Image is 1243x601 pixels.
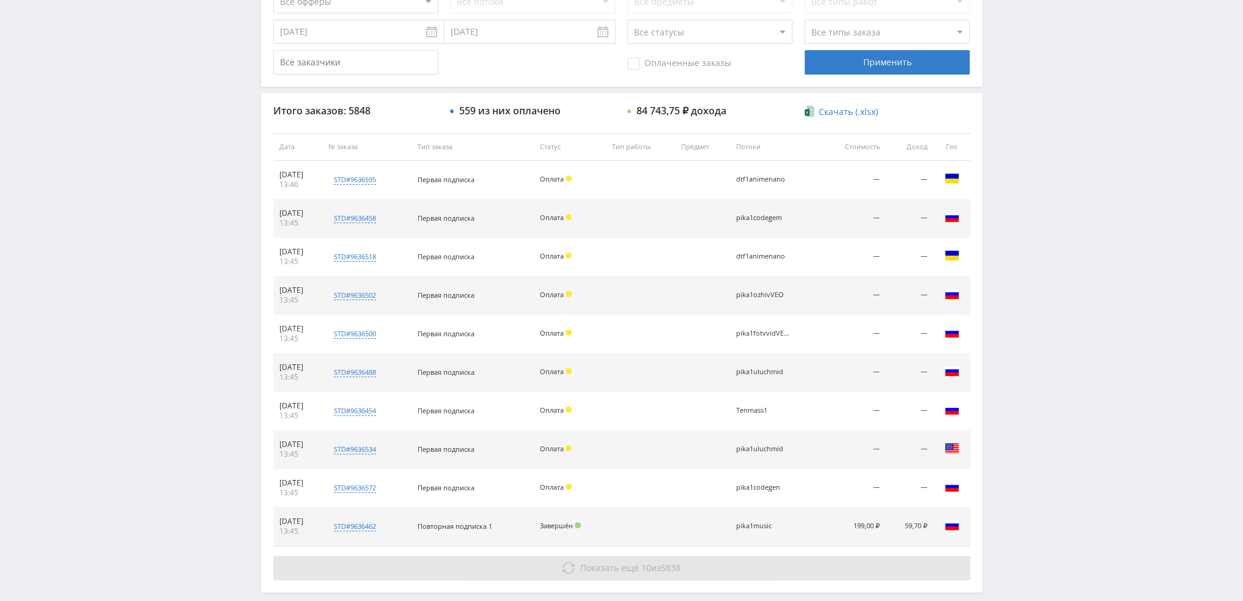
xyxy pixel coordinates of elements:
div: std#9636454 [334,406,376,416]
div: 13:46 [279,180,316,190]
span: Первая подписка [418,290,474,300]
div: pika1ozhivVEO [736,291,791,299]
span: Оплата [540,444,564,453]
div: 13:45 [279,257,316,267]
span: Первая подписка [418,213,474,223]
span: Первая подписка [418,406,474,415]
div: 13:45 [279,218,316,228]
div: pika1uluchmid [736,368,791,376]
span: Повторная подписка 1 [418,522,492,531]
span: Первая подписка [418,175,474,184]
span: Холд [566,407,572,413]
span: Первая подписка [418,483,474,492]
div: dtf1animenano [736,175,791,183]
img: rus.png [945,287,959,301]
div: [DATE] [279,286,316,295]
td: — [886,315,934,353]
div: pika1music [736,522,791,530]
td: — [886,161,934,199]
span: Холд [566,484,572,490]
span: Оплата [540,482,564,492]
span: 10 [641,562,651,573]
span: Оплата [540,213,564,222]
div: std#9636595 [334,175,376,185]
td: — [886,199,934,238]
span: Холд [566,330,572,336]
div: std#9636518 [334,252,376,262]
td: — [886,469,934,507]
td: — [886,430,934,469]
span: Первая подписка [418,367,474,377]
span: Оплата [540,251,564,260]
div: [DATE] [279,363,316,372]
div: std#9636462 [334,522,376,531]
th: Дата [273,133,322,161]
img: ukr.png [945,248,959,263]
span: Холд [566,291,572,297]
td: — [822,315,886,353]
th: Потоки [730,133,822,161]
span: Оплата [540,290,564,299]
div: std#9636572 [334,483,376,493]
div: std#9636458 [334,213,376,223]
td: — [822,161,886,199]
span: Первая подписка [418,252,474,261]
td: — [822,469,886,507]
td: — [822,430,886,469]
div: 13:45 [279,526,316,536]
div: [DATE] [279,324,316,334]
img: rus.png [945,364,959,378]
td: — [886,353,934,392]
th: Гео [934,133,970,161]
img: rus.png [945,325,959,340]
img: rus.png [945,479,959,494]
th: Статус [534,133,607,161]
img: xlsx [805,105,815,117]
td: 59,70 ₽ [886,507,934,546]
span: Оплата [540,328,564,337]
div: 13:45 [279,372,316,382]
div: std#9636488 [334,367,376,377]
div: [DATE] [279,440,316,449]
div: [DATE] [279,517,316,526]
div: pika1fotvvidVEO3 [736,330,791,337]
span: Показать ещё [580,562,639,573]
th: Предмет [675,133,730,161]
span: Оплата [540,367,564,376]
div: [DATE] [279,247,316,257]
img: usa.png [945,441,959,455]
div: [DATE] [279,208,316,218]
span: Завершён [540,521,573,530]
div: 13:45 [279,295,316,305]
div: 13:45 [279,488,316,498]
div: std#9636534 [334,444,376,454]
div: 13:45 [279,334,316,344]
th: Тип заказа [411,133,534,161]
td: — [822,238,886,276]
img: ukr.png [945,171,959,186]
div: 13:45 [279,449,316,459]
a: Скачать (.xlsx) [805,106,878,118]
div: 13:45 [279,411,316,421]
span: Холд [566,214,572,220]
div: Итого заказов: 5848 [273,105,438,116]
div: [DATE] [279,478,316,488]
span: Холд [566,445,572,451]
div: pika1codegen [736,484,791,492]
span: Первая подписка [418,444,474,454]
span: Подтвержден [575,522,581,528]
td: — [886,238,934,276]
span: из [580,562,681,573]
span: Скачать (.xlsx) [819,107,878,117]
td: — [886,276,934,315]
td: 199,00 ₽ [822,507,886,546]
div: [DATE] [279,401,316,411]
span: Оплаченные заказы [627,57,731,70]
span: Холд [566,253,572,259]
button: Показать ещё 10из5838 [273,556,970,580]
img: rus.png [945,518,959,533]
img: rus.png [945,210,959,224]
input: Все заказчики [273,50,438,75]
div: pika1codegem [736,214,791,222]
span: Оплата [540,405,564,415]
